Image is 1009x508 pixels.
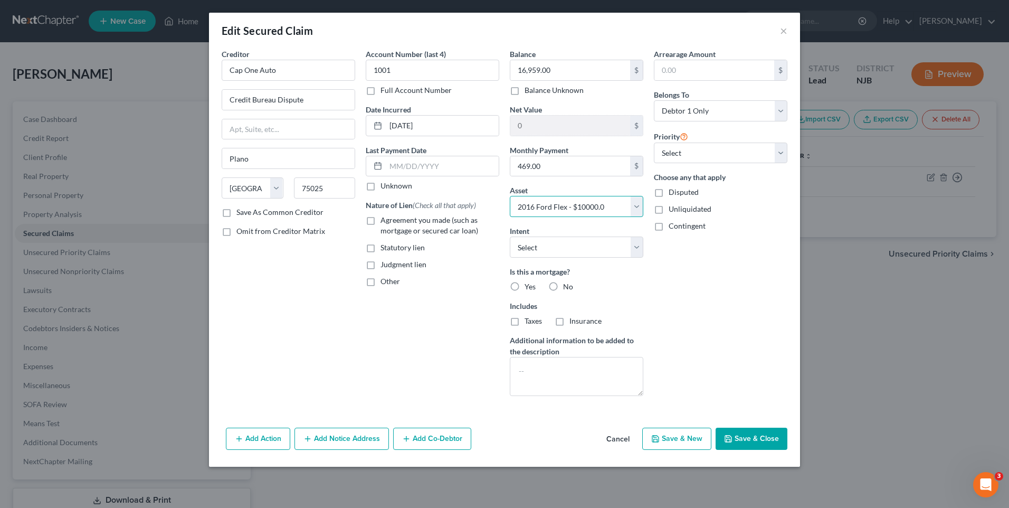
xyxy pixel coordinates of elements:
[630,156,643,176] div: $
[774,60,787,80] div: $
[654,130,688,143] label: Priority
[380,215,478,235] span: Agreement you made (such as mortgage or secured car loan)
[654,172,787,183] label: Choose any that apply
[510,300,643,312] label: Includes
[642,428,711,450] button: Save & New
[366,104,411,115] label: Date Incurred
[510,116,630,136] input: 0.00
[510,335,643,357] label: Additional information to be added to the description
[995,472,1003,481] span: 3
[380,243,425,252] span: Statutory lien
[386,116,499,136] input: MM/DD/YYYY
[236,227,325,236] span: Omit from Creditor Matrix
[380,277,400,286] span: Other
[222,23,313,38] div: Edit Secured Claim
[630,60,643,80] div: $
[366,60,499,81] input: XXXX
[525,85,584,96] label: Balance Unknown
[973,472,998,497] iframe: Intercom live chat
[654,60,774,80] input: 0.00
[630,116,643,136] div: $
[563,282,573,291] span: No
[393,428,471,450] button: Add Co-Debtor
[780,24,787,37] button: ×
[569,316,602,325] span: Insurance
[669,187,699,196] span: Disputed
[226,428,290,450] button: Add Action
[413,201,476,210] span: (Check all that apply)
[510,49,536,60] label: Balance
[366,200,476,211] label: Nature of Lien
[380,260,426,269] span: Judgment lien
[510,266,643,277] label: Is this a mortgage?
[669,204,711,213] span: Unliquidated
[716,428,787,450] button: Save & Close
[510,186,528,195] span: Asset
[222,90,355,110] input: Enter address...
[222,60,355,81] input: Search creditor by name...
[510,225,529,237] label: Intent
[380,85,452,96] label: Full Account Number
[654,90,689,99] span: Belongs To
[654,49,716,60] label: Arrearage Amount
[222,50,250,59] span: Creditor
[669,221,706,230] span: Contingent
[510,145,568,156] label: Monthly Payment
[366,145,426,156] label: Last Payment Date
[386,156,499,176] input: MM/DD/YYYY
[380,181,412,191] label: Unknown
[366,49,446,60] label: Account Number (last 4)
[525,282,536,291] span: Yes
[222,148,355,168] input: Enter city...
[598,429,638,450] button: Cancel
[294,177,356,199] input: Enter zip...
[510,156,630,176] input: 0.00
[294,428,389,450] button: Add Notice Address
[222,119,355,139] input: Apt, Suite, etc...
[236,207,323,218] label: Save As Common Creditor
[525,316,542,325] span: Taxes
[510,60,630,80] input: 0.00
[510,104,542,115] label: Net Value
